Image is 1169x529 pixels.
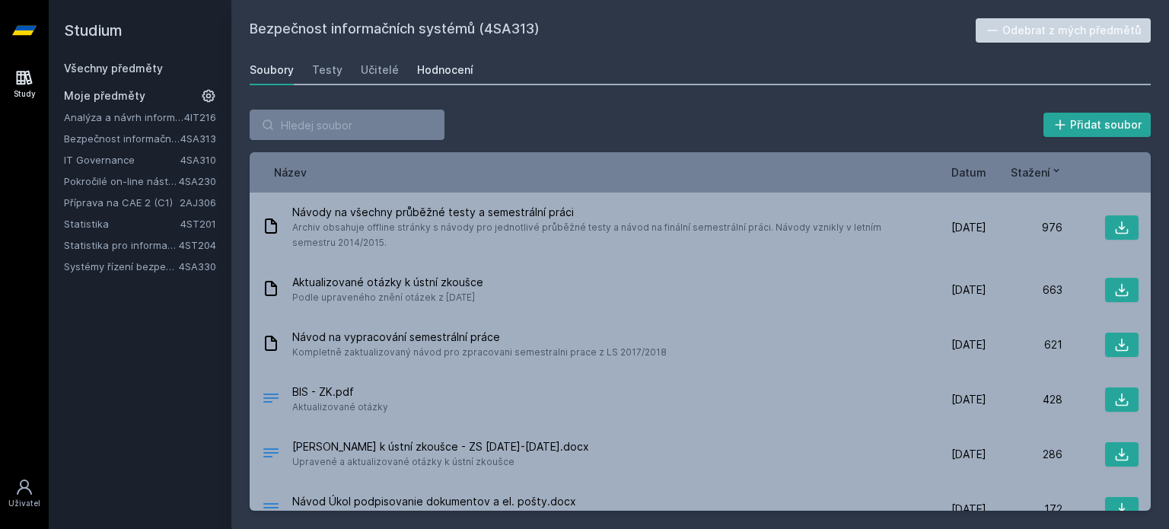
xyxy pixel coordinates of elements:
[262,444,280,466] div: DOCX
[180,154,216,166] a: 4SA310
[951,337,986,352] span: [DATE]
[292,330,667,345] span: Návod na vypracování semestrální práce
[64,62,163,75] a: Všechny předměty
[951,282,986,298] span: [DATE]
[3,470,46,517] a: Uživatel
[180,218,216,230] a: 4ST201
[262,499,280,521] div: DOCX
[1011,164,1050,180] span: Stažení
[64,88,145,104] span: Moje předměty
[361,62,399,78] div: Učitelé
[3,61,46,107] a: Study
[64,237,179,253] a: Statistika pro informatiky
[986,337,1062,352] div: 621
[312,55,342,85] a: Testy
[417,55,473,85] a: Hodnocení
[64,195,180,210] a: Příprava na CAE 2 (C1)
[986,502,1062,517] div: 172
[312,62,342,78] div: Testy
[951,502,986,517] span: [DATE]
[1011,164,1062,180] button: Stažení
[179,260,216,272] a: 4SA330
[64,152,180,167] a: IT Governance
[292,454,589,470] span: Upravené a aktualizované otázky k ústní zkoušce
[986,392,1062,407] div: 428
[1043,113,1151,137] button: Přidat soubor
[986,220,1062,235] div: 976
[951,447,986,462] span: [DATE]
[8,498,40,509] div: Uživatel
[250,18,976,43] h2: Bezpečnost informačních systémů (4SA313)
[292,400,388,415] span: Aktualizované otázky
[292,220,904,250] span: Archiv obsahuje offline stránky s návody pro jednotlivé průběžné testy a návod na finální semestr...
[64,174,179,189] a: Pokročilé on-line nástroje pro analýzu a zpracování informací
[986,447,1062,462] div: 286
[64,216,180,231] a: Statistika
[292,509,655,524] span: Návod vďaka ktorému hladko spravíš úkol podpisovanie dokumentov a el. pošty
[951,164,986,180] button: Datum
[292,275,483,290] span: Aktualizované otázky k ústní zkoušce
[64,110,184,125] a: Analýza a návrh informačních systémů
[262,389,280,411] div: PDF
[951,392,986,407] span: [DATE]
[64,259,179,274] a: Systémy řízení bezpečnostních událostí
[179,239,216,251] a: 4ST204
[14,88,36,100] div: Study
[64,131,180,146] a: Bezpečnost informačních systémů
[250,55,294,85] a: Soubory
[292,384,388,400] span: BIS - ZK.pdf
[184,111,216,123] a: 4IT216
[292,205,904,220] span: Návody na všechny průběžné testy a semestrální práci
[179,175,216,187] a: 4SA230
[274,164,307,180] button: Název
[292,439,589,454] span: [PERSON_NAME] k ústní zkoušce - ZS [DATE]-[DATE].docx
[417,62,473,78] div: Hodnocení
[250,62,294,78] div: Soubory
[180,132,216,145] a: 4SA313
[986,282,1062,298] div: 663
[292,345,667,360] span: Kompletně zaktualizovaný návod pro zpracovani semestralni prace z LS 2017/2018
[976,18,1151,43] button: Odebrat z mých předmětů
[951,220,986,235] span: [DATE]
[250,110,444,140] input: Hledej soubor
[361,55,399,85] a: Učitelé
[292,290,483,305] span: Podle upraveného znění otázek z [DATE]
[292,494,655,509] span: Návod Úkol podpisovanie dokumentov a el. pošty.docx
[180,196,216,209] a: 2AJ306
